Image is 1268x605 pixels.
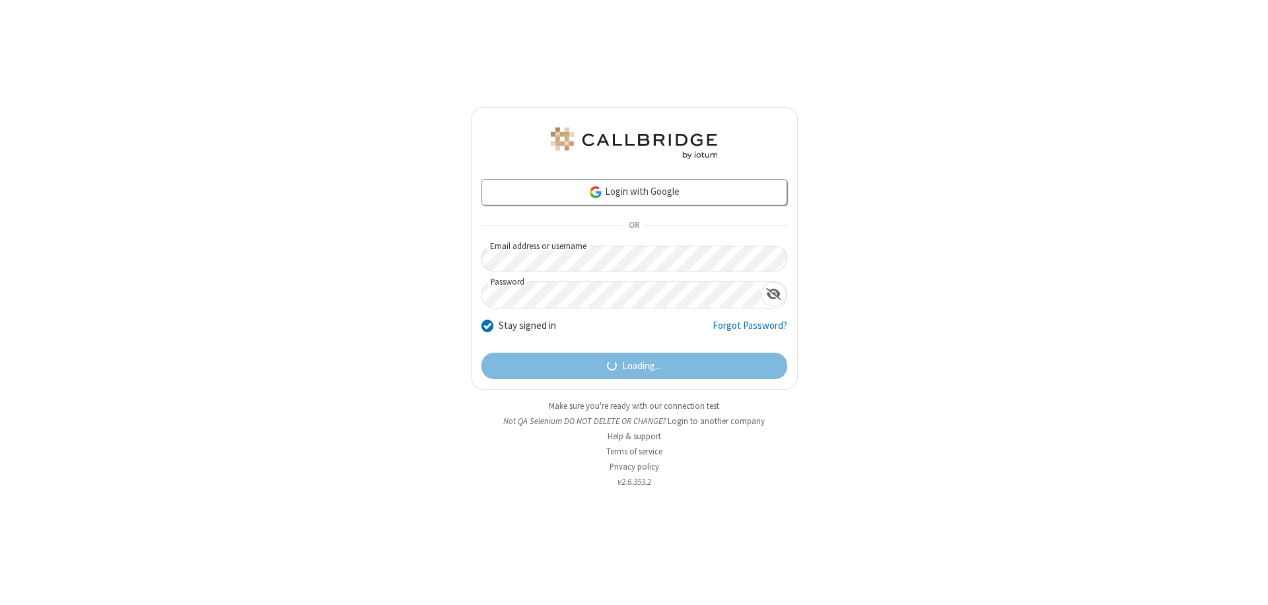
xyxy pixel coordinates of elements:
button: Login to another company [668,415,765,427]
img: google-icon.png [588,185,603,199]
a: Help & support [608,431,661,442]
input: Email address or username [481,246,787,271]
a: Make sure you're ready with our connection test [549,400,719,411]
a: Terms of service [606,446,662,457]
span: OR [623,217,645,235]
input: Password [482,282,761,308]
button: Loading... [481,353,787,379]
label: Stay signed in [499,318,556,334]
li: v2.6.353.2 [471,476,798,488]
a: Forgot Password? [713,318,787,343]
span: Loading... [622,359,661,374]
div: Show password [761,282,787,306]
img: QA Selenium DO NOT DELETE OR CHANGE [548,127,720,159]
a: Privacy policy [610,461,659,472]
li: Not QA Selenium DO NOT DELETE OR CHANGE? [471,415,798,427]
a: Login with Google [481,179,787,205]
